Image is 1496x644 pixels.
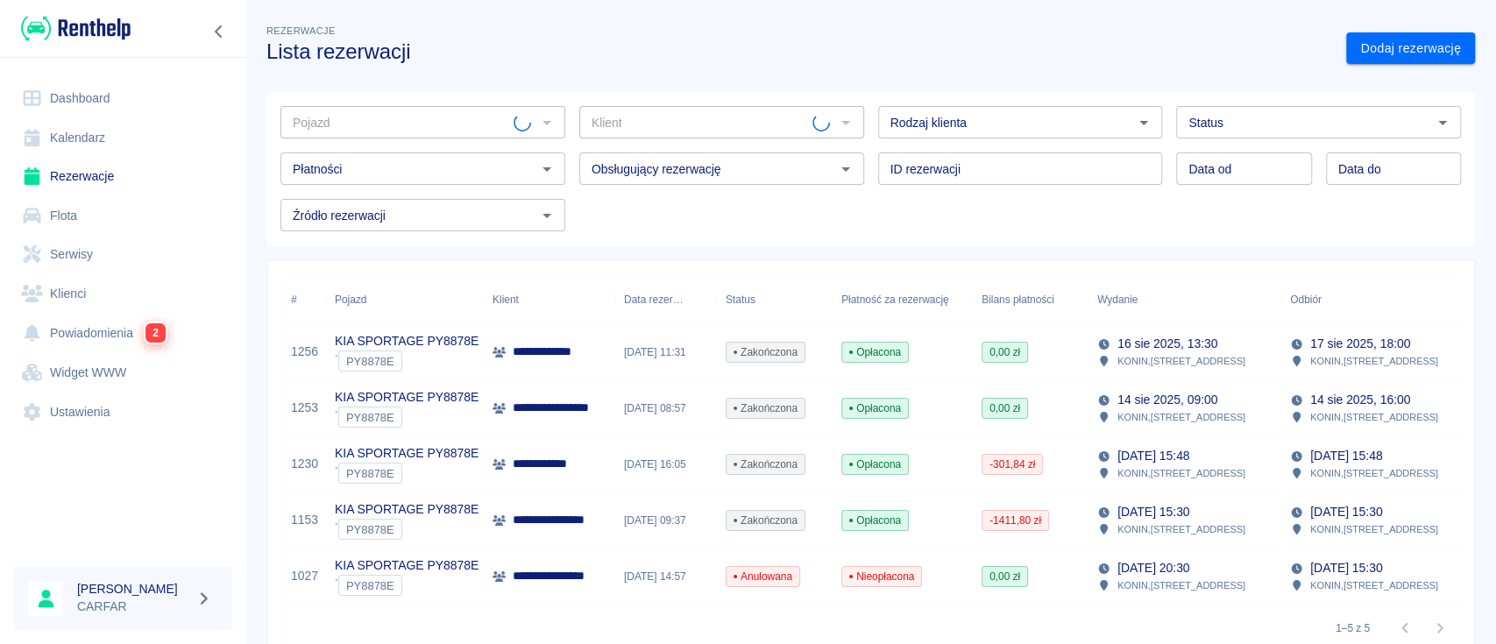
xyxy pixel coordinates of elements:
p: KIA SPORTAGE PY8878E [335,388,479,407]
div: Płatność za rezerwację [841,275,949,324]
div: ` [335,350,479,372]
a: 1027 [291,567,318,585]
button: Otwórz [1430,110,1455,135]
a: Klienci [14,274,232,314]
div: [DATE] 08:57 [615,380,717,436]
p: KONIN , [STREET_ADDRESS] [1310,409,1438,425]
span: PY8878E [339,579,401,592]
p: 14 sie 2025, 16:00 [1310,391,1410,409]
p: [DATE] 15:48 [1310,447,1382,465]
span: Zakończona [727,344,805,360]
div: Pojazd [335,275,366,324]
span: Rezerwacje [266,25,335,36]
a: 1256 [291,343,318,361]
span: Anulowana [727,569,799,584]
p: KONIN , [STREET_ADDRESS] [1117,353,1245,369]
a: Serwisy [14,235,232,274]
a: Widget WWW [14,353,232,393]
p: KONIN , [STREET_ADDRESS] [1117,465,1245,481]
div: Bilans płatności [982,275,1054,324]
div: # [282,275,326,324]
a: Kalendarz [14,118,232,158]
p: KONIN , [STREET_ADDRESS] [1310,465,1438,481]
div: ` [335,407,479,428]
span: Opłacona [842,513,908,528]
span: 2 [145,323,166,343]
input: DD.MM.YYYY [1326,152,1461,185]
span: Zakończona [727,400,805,416]
button: Sort [1138,287,1162,312]
p: KIA SPORTAGE PY8878E [335,444,479,463]
span: PY8878E [339,523,401,536]
span: PY8878E [339,467,401,480]
div: Odbiór [1281,275,1474,324]
button: Zwiń nawigację [206,20,232,43]
span: Nieopłacona [842,569,921,584]
p: KIA SPORTAGE PY8878E [335,500,479,519]
a: Dodaj rezerwację [1346,32,1475,65]
p: KIA SPORTAGE PY8878E [335,556,479,575]
p: 14 sie 2025, 09:00 [1117,391,1217,409]
p: CARFAR [77,598,189,616]
p: 16 sie 2025, 13:30 [1117,335,1217,353]
button: Otwórz [535,157,559,181]
a: 1253 [291,399,318,417]
p: KONIN , [STREET_ADDRESS] [1117,521,1245,537]
div: # [291,275,297,324]
button: Sort [1322,287,1346,312]
div: Wydanie [1088,275,1281,324]
input: DD.MM.YYYY [1176,152,1311,185]
p: KONIN , [STREET_ADDRESS] [1117,409,1245,425]
span: Zakończona [727,456,805,472]
button: Sort [684,287,708,312]
span: PY8878E [339,411,401,424]
div: Bilans płatności [973,275,1088,324]
a: Dashboard [14,79,232,118]
p: [DATE] 15:30 [1117,503,1189,521]
a: Flota [14,196,232,236]
h3: Lista rezerwacji [266,39,1332,64]
div: Status [726,275,755,324]
span: Opłacona [842,344,908,360]
p: [DATE] 15:48 [1117,447,1189,465]
div: [DATE] 14:57 [615,548,717,605]
p: 1–5 z 5 [1336,620,1370,636]
span: PY8878E [339,355,401,368]
span: Opłacona [842,456,908,472]
div: Wydanie [1097,275,1138,324]
span: -301,84 zł [982,456,1042,472]
div: [DATE] 11:31 [615,324,717,380]
p: KONIN , [STREET_ADDRESS] [1310,353,1438,369]
span: Opłacona [842,400,908,416]
button: Otwórz [535,203,559,228]
div: [DATE] 16:05 [615,436,717,492]
div: Pojazd [326,275,484,324]
p: KONIN , [STREET_ADDRESS] [1117,577,1245,593]
button: Otwórz [833,157,858,181]
p: [DATE] 20:30 [1117,559,1189,577]
span: 0,00 zł [982,569,1027,584]
p: KONIN , [STREET_ADDRESS] [1310,521,1438,537]
div: Klient [493,275,519,324]
span: 0,00 zł [982,344,1027,360]
div: Klient [484,275,615,324]
a: Rezerwacje [14,157,232,196]
div: ` [335,463,479,484]
a: 1153 [291,511,318,529]
button: Otwórz [1131,110,1156,135]
a: 1230 [291,455,318,473]
p: [DATE] 15:30 [1310,559,1382,577]
span: Zakończona [727,513,805,528]
p: 17 sie 2025, 18:00 [1310,335,1410,353]
p: [DATE] 15:30 [1310,503,1382,521]
a: Powiadomienia2 [14,313,232,353]
div: Odbiór [1290,275,1322,324]
span: -1411,80 zł [982,513,1048,528]
p: KIA SPORTAGE PY8878E [335,332,479,350]
h6: [PERSON_NAME] [77,580,189,598]
div: Data rezerwacji [624,275,684,324]
div: Data rezerwacji [615,275,717,324]
div: Płatność za rezerwację [833,275,973,324]
div: ` [335,519,479,540]
p: KONIN , [STREET_ADDRESS] [1310,577,1438,593]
